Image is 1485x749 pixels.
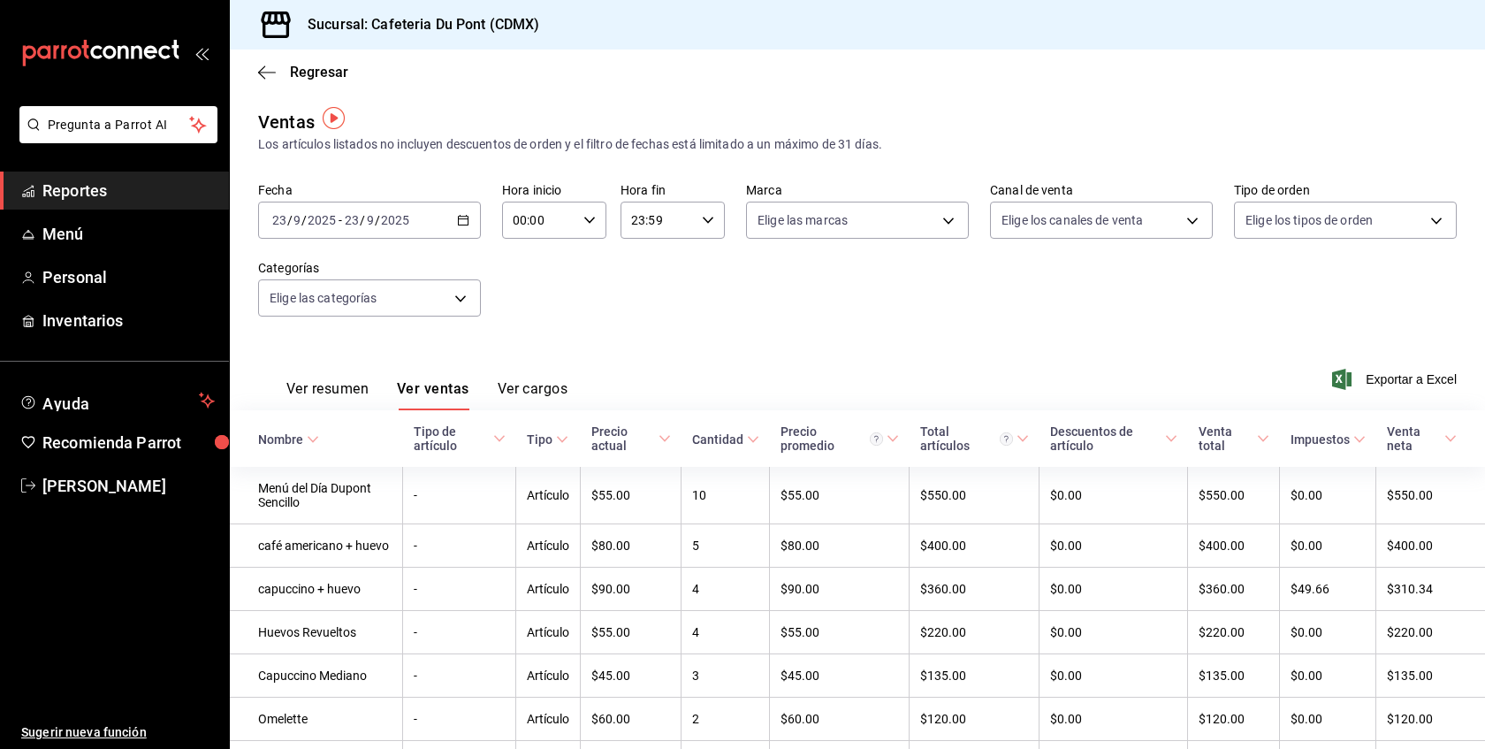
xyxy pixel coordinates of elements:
span: Tipo de artículo [414,424,506,453]
button: Exportar a Excel [1336,369,1457,390]
td: $0.00 [1280,524,1376,568]
span: / [287,213,293,227]
td: Artículo [516,611,581,654]
div: Los artículos listados no incluyen descuentos de orden y el filtro de fechas está limitado a un m... [258,135,1457,154]
td: $80.00 [770,524,910,568]
div: Venta neta [1387,424,1441,453]
td: $0.00 [1039,524,1188,568]
td: 4 [682,568,770,611]
td: Menú del Día Dupont Sencillo [230,467,403,524]
td: - [403,654,516,698]
div: Total artículos [920,424,1013,453]
span: Menú [42,222,215,246]
div: Venta total [1199,424,1253,453]
td: $55.00 [581,611,682,654]
td: $135.00 [910,654,1039,698]
input: -- [366,213,375,227]
td: $55.00 [581,467,682,524]
td: $120.00 [1376,698,1485,741]
td: $220.00 [910,611,1039,654]
td: $220.00 [1188,611,1280,654]
div: Tipo [527,432,552,447]
div: Precio promedio [781,424,883,453]
label: Hora inicio [502,184,606,196]
td: $135.00 [1188,654,1280,698]
td: $550.00 [1376,467,1485,524]
td: capuccino + huevo [230,568,403,611]
span: Elige las categorías [270,289,377,307]
td: $120.00 [910,698,1039,741]
label: Tipo de orden [1234,184,1457,196]
td: $400.00 [1188,524,1280,568]
span: Tipo [527,432,568,447]
span: Venta neta [1387,424,1457,453]
td: $0.00 [1039,611,1188,654]
td: Artículo [516,524,581,568]
span: - [339,213,342,227]
button: Ver ventas [397,380,469,410]
td: $60.00 [581,698,682,741]
td: - [403,698,516,741]
td: 5 [682,524,770,568]
button: Regresar [258,64,348,80]
td: - [403,524,516,568]
label: Categorías [258,262,481,274]
td: Capuccino Mediano [230,654,403,698]
td: 2 [682,698,770,741]
div: Nombre [258,432,303,447]
input: -- [271,213,287,227]
span: Nombre [258,432,319,447]
div: Impuestos [1291,432,1350,447]
span: Personal [42,265,215,289]
div: Precio actual [591,424,655,453]
td: café americano + huevo [230,524,403,568]
td: - [403,611,516,654]
img: Tooltip marker [323,107,345,129]
button: Ver resumen [286,380,369,410]
input: ---- [307,213,337,227]
span: Elige las marcas [758,211,848,229]
span: / [360,213,365,227]
td: $55.00 [770,611,910,654]
td: 10 [682,467,770,524]
span: Inventarios [42,309,215,332]
label: Hora fin [621,184,725,196]
label: Fecha [258,184,481,196]
span: Venta total [1199,424,1269,453]
td: $0.00 [1039,698,1188,741]
td: $550.00 [1188,467,1280,524]
svg: El total artículos considera cambios de precios en los artículos así como costos adicionales por ... [1000,432,1013,446]
span: Impuestos [1291,432,1366,447]
span: Precio promedio [781,424,899,453]
td: $0.00 [1280,654,1376,698]
td: $120.00 [1188,698,1280,741]
span: Sugerir nueva función [21,723,215,742]
a: Pregunta a Parrot AI [12,128,217,147]
td: $0.00 [1280,611,1376,654]
td: $90.00 [581,568,682,611]
td: Omelette [230,698,403,741]
div: Tipo de artículo [414,424,490,453]
span: Pregunta a Parrot AI [48,116,190,134]
td: Artículo [516,654,581,698]
td: $0.00 [1039,467,1188,524]
label: Marca [746,184,969,196]
td: $360.00 [910,568,1039,611]
button: Ver cargos [498,380,568,410]
span: Ayuda [42,390,192,411]
td: 3 [682,654,770,698]
td: $310.34 [1376,568,1485,611]
button: Pregunta a Parrot AI [19,106,217,143]
td: Artículo [516,467,581,524]
td: $49.66 [1280,568,1376,611]
span: Regresar [290,64,348,80]
td: $550.00 [910,467,1039,524]
span: Elige los canales de venta [1001,211,1143,229]
td: $45.00 [581,654,682,698]
span: / [301,213,307,227]
td: $0.00 [1039,568,1188,611]
span: / [375,213,380,227]
td: Artículo [516,698,581,741]
td: $135.00 [1376,654,1485,698]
